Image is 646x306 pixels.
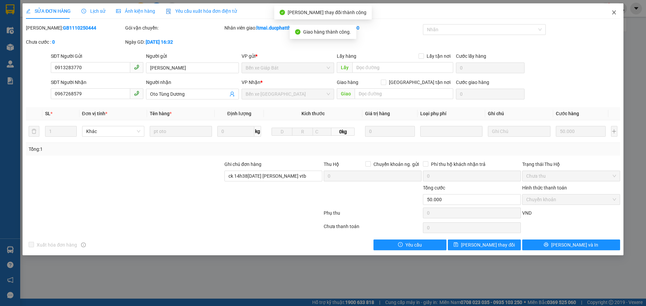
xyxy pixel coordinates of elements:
span: kg [254,126,261,137]
input: C [313,128,331,136]
th: Loại phụ phí [418,107,485,120]
span: Chuyển khoản [526,194,616,205]
button: plus [611,126,617,137]
div: Ngày GD: [125,38,223,46]
b: 0 [52,39,55,45]
div: Cước rồi : [324,24,422,32]
div: SĐT Người Gửi [51,52,143,60]
span: SL [45,111,50,116]
input: 0 [556,126,606,137]
span: Giao hàng [337,80,358,85]
span: save [454,242,458,248]
label: Ghi chú đơn hàng [224,162,261,167]
span: Xuất hóa đơn hàng [34,241,80,249]
div: Chưa thanh toán [323,223,422,234]
input: R [292,128,313,136]
div: SĐT Người Nhận [51,79,143,86]
span: Giao [337,88,355,99]
span: Giao hàng thành công. [303,29,351,35]
span: picture [116,9,121,13]
span: clock-circle [81,9,86,13]
span: VP Nhận [242,80,260,85]
span: Lấy tận nơi [424,52,453,60]
label: Hình thức thanh toán [522,185,567,190]
div: Gói vận chuyển: [125,24,223,32]
div: Nhân viên giao: [224,24,322,32]
button: printer[PERSON_NAME] và In [522,239,620,250]
span: VND [522,210,532,216]
input: Ghi chú đơn hàng [224,171,322,181]
span: Cước hàng [556,111,579,116]
input: Dọc đường [352,62,453,73]
span: Yêu cầu [405,241,422,249]
div: Trạng thái Thu Hộ [522,161,620,168]
span: Lấy hàng [337,53,356,59]
span: printer [544,242,548,248]
input: D [272,128,292,136]
span: [PERSON_NAME] thay đổi [461,241,515,249]
b: GB1110250444 [63,25,96,31]
input: Dọc đường [355,88,453,99]
button: delete [29,126,39,137]
b: [DATE] 16:32 [146,39,173,45]
span: [PERSON_NAME] và In [551,241,598,249]
span: Yêu cầu xuất hóa đơn điện tử [166,8,237,14]
span: check-circle [280,10,285,15]
div: Phụ thu [323,209,422,221]
span: user-add [229,91,235,97]
button: Close [605,3,623,22]
span: Phí thu hộ khách nhận trả [428,161,488,168]
input: Cước giao hàng [456,89,525,99]
div: Người gửi [146,52,239,60]
input: Ghi Chú [488,126,550,137]
span: info-circle [81,243,86,247]
span: [GEOGRAPHIC_DATA] tận nơi [386,79,453,86]
span: Giá trị hàng [365,111,390,116]
span: Chưa thu [526,171,616,181]
span: 0kg [331,128,354,136]
span: Tên hàng [150,111,172,116]
span: Chuyển khoản ng. gửi [371,161,422,168]
span: Kích thước [301,111,325,116]
label: Cước giao hàng [456,80,489,85]
span: Thu Hộ [324,162,339,167]
span: Bến xe Hoằng Hóa [246,89,330,99]
input: 0 [365,126,415,137]
span: Lịch sử [81,8,105,14]
b: ltmai.ducphatth [256,25,291,31]
span: phone [134,91,139,96]
span: phone [134,64,139,70]
span: exclamation-circle [398,242,403,248]
div: VP gửi [242,52,334,60]
input: Cước lấy hàng [456,62,525,73]
span: [PERSON_NAME] thay đổi thành công [288,10,366,15]
span: SỬA ĐƠN HÀNG [26,8,71,14]
label: Cước lấy hàng [456,53,486,59]
span: Tổng cước [423,185,445,190]
span: Bến xe Giáp Bát [246,63,330,73]
img: icon [166,9,171,14]
button: exclamation-circleYêu cầu [373,239,446,250]
span: Lấy [337,62,352,73]
div: [PERSON_NAME]: [26,24,124,32]
span: Đơn vị tính [82,111,107,116]
button: save[PERSON_NAME] thay đổi [448,239,521,250]
div: Người nhận [146,79,239,86]
span: Định lượng [227,111,251,116]
span: check-circle [295,29,300,35]
th: Ghi chú [485,107,553,120]
span: close [611,10,617,15]
div: Chưa cước : [26,38,124,46]
span: Ảnh kiện hàng [116,8,155,14]
span: edit [26,9,31,13]
span: Khác [86,126,140,136]
input: VD: Bàn, Ghế [150,126,212,137]
div: Tổng: 1 [29,145,249,153]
